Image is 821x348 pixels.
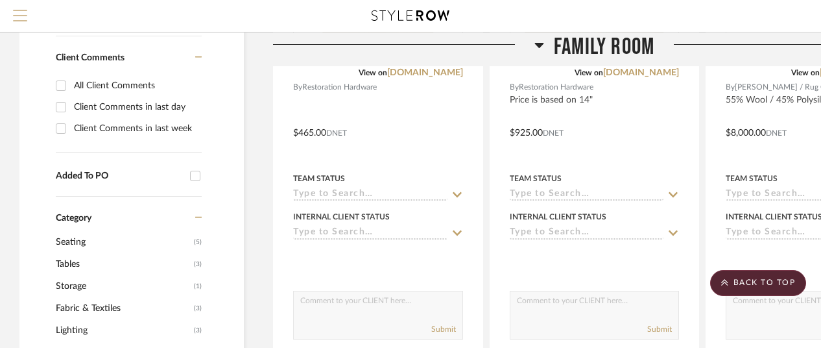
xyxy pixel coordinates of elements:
[293,189,447,201] input: Type to Search…
[726,81,735,93] span: By
[510,81,519,93] span: By
[293,227,447,240] input: Type to Search…
[56,53,125,62] span: Client Comments
[647,323,672,335] button: Submit
[56,231,191,253] span: Seating
[510,173,562,184] div: Team Status
[387,68,463,77] a: [DOMAIN_NAME]
[56,319,191,342] span: Lighting
[510,189,664,201] input: Type to Search…
[510,227,664,240] input: Type to Search…
[194,298,202,319] span: (3)
[74,97,198,118] div: Client Comments in last day
[293,81,302,93] span: By
[194,320,202,341] span: (3)
[56,253,191,275] span: Tables
[791,69,820,77] span: View on
[56,171,184,182] div: Added To PO
[293,173,345,184] div: Team Status
[56,297,191,319] span: Fabric & Textiles
[302,81,377,93] span: Restoration Hardware
[194,276,202,297] span: (1)
[74,118,198,139] div: Client Comments in last week
[74,75,198,96] div: All Client Comments
[56,275,191,297] span: Storage
[194,254,202,275] span: (3)
[575,69,603,77] span: View on
[56,213,91,224] span: Category
[293,211,390,223] div: Internal Client Status
[194,232,202,253] span: (5)
[726,173,778,184] div: Team Status
[510,211,606,223] div: Internal Client Status
[359,69,387,77] span: View on
[603,68,679,77] a: [DOMAIN_NAME]
[710,270,806,296] scroll-to-top-button: BACK TO TOP
[431,323,456,335] button: Submit
[554,32,654,60] span: Family Room
[519,81,593,93] span: Restoration Hardware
